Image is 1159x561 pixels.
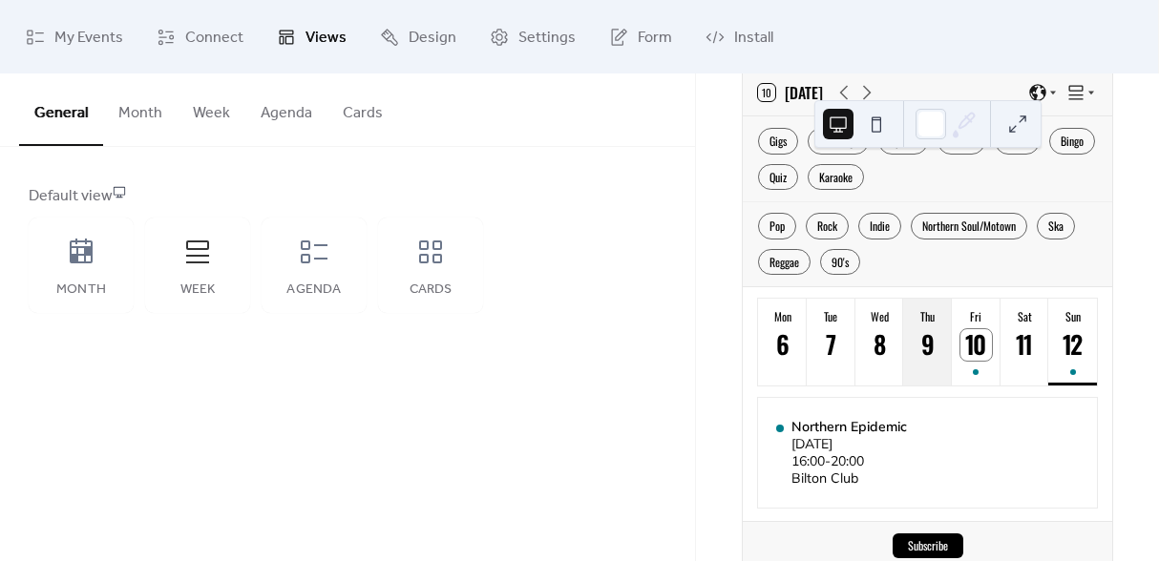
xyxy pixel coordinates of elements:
div: Agenda [281,282,348,298]
span: 16:00 [791,452,825,469]
div: Week [164,282,231,298]
div: Free Gigs [808,128,869,155]
button: Sat11 [1001,299,1049,385]
div: 6 [767,329,798,361]
div: Sat [1006,308,1043,324]
button: Agenda [245,73,327,144]
div: Cards [397,282,464,298]
div: Reggae [758,249,811,276]
button: Sun12 [1048,299,1097,385]
div: Northern Epidemic [791,418,907,435]
button: Mon6 [758,299,807,385]
button: 10[DATE] [751,79,830,106]
span: Settings [518,23,576,52]
a: Views [263,8,361,66]
div: Month [48,282,115,298]
button: Tue7 [807,299,855,385]
div: Bilton Club [791,469,907,487]
div: 9 [912,329,943,361]
span: Form [638,23,672,52]
div: Bingo [1049,128,1095,155]
span: - [825,452,831,469]
span: Install [734,23,773,52]
a: Connect [142,8,258,66]
a: Form [595,8,686,66]
a: Design [366,8,471,66]
div: Sun [1054,308,1091,324]
button: Month [103,73,178,144]
div: Gigs [758,128,798,155]
div: Northern Soul/Motown [911,213,1027,239]
div: Default view [29,185,663,208]
a: Settings [475,8,590,66]
span: Connect [185,23,243,52]
span: Views [306,23,347,52]
span: My Events [54,23,123,52]
div: 11 [1009,329,1041,361]
span: Design [409,23,456,52]
button: General [19,73,103,146]
button: Subscribe [893,533,963,558]
div: [DATE] [791,435,907,452]
div: Karaoke [808,164,864,191]
button: Thu9 [903,299,952,385]
div: Ska [1037,213,1075,239]
a: My Events [11,8,137,66]
button: Week [178,73,245,144]
div: Rock [806,213,849,239]
div: Quiz [758,164,798,191]
div: 10 [960,329,992,361]
div: Tue [812,308,850,324]
div: 7 [815,329,847,361]
div: Fri [958,308,995,324]
div: Wed [861,308,898,324]
div: Pop [758,213,796,239]
div: 8 [864,329,896,361]
a: Install [691,8,788,66]
span: 20:00 [831,452,864,469]
button: Cards [327,73,398,144]
div: Mon [764,308,801,324]
div: 12 [1057,329,1088,361]
div: Thu [909,308,946,324]
button: Fri10 [952,299,1001,385]
div: 90's [820,249,860,276]
button: Wed8 [855,299,904,385]
div: Indie [858,213,901,239]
